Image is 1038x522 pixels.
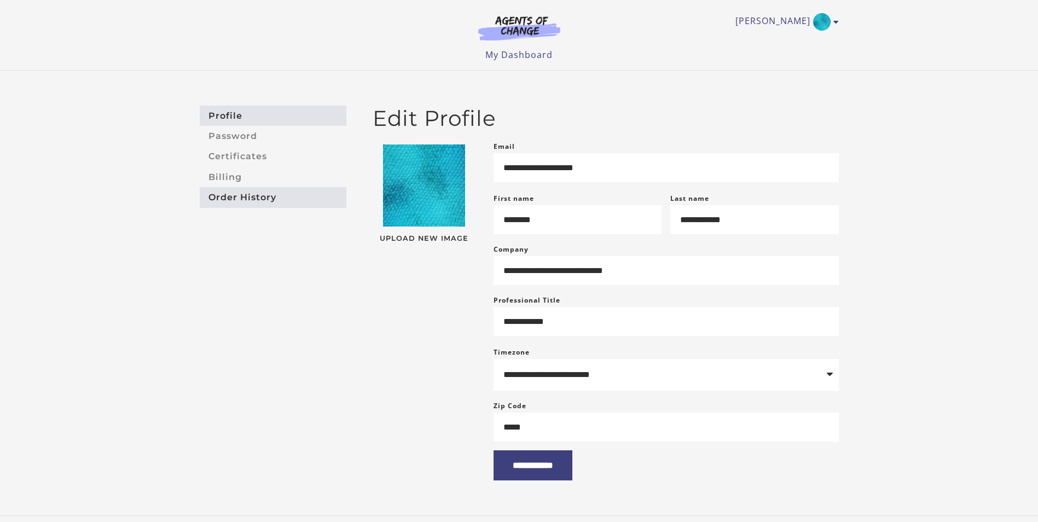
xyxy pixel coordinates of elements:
span: Upload New Image [373,235,476,242]
label: Zip Code [494,399,526,413]
a: Password [200,126,346,146]
a: Billing [200,167,346,187]
label: First name [494,194,534,203]
label: Email [494,140,515,153]
label: Last name [670,194,709,203]
a: Profile [200,106,346,126]
img: Agents of Change Logo [467,15,572,40]
a: Certificates [200,147,346,167]
h2: Edit Profile [373,106,839,131]
a: Order History [200,187,346,207]
label: Company [494,243,529,256]
a: Toggle menu [735,13,833,31]
label: Professional Title [494,294,560,307]
a: My Dashboard [485,49,553,61]
label: Timezone [494,347,530,357]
